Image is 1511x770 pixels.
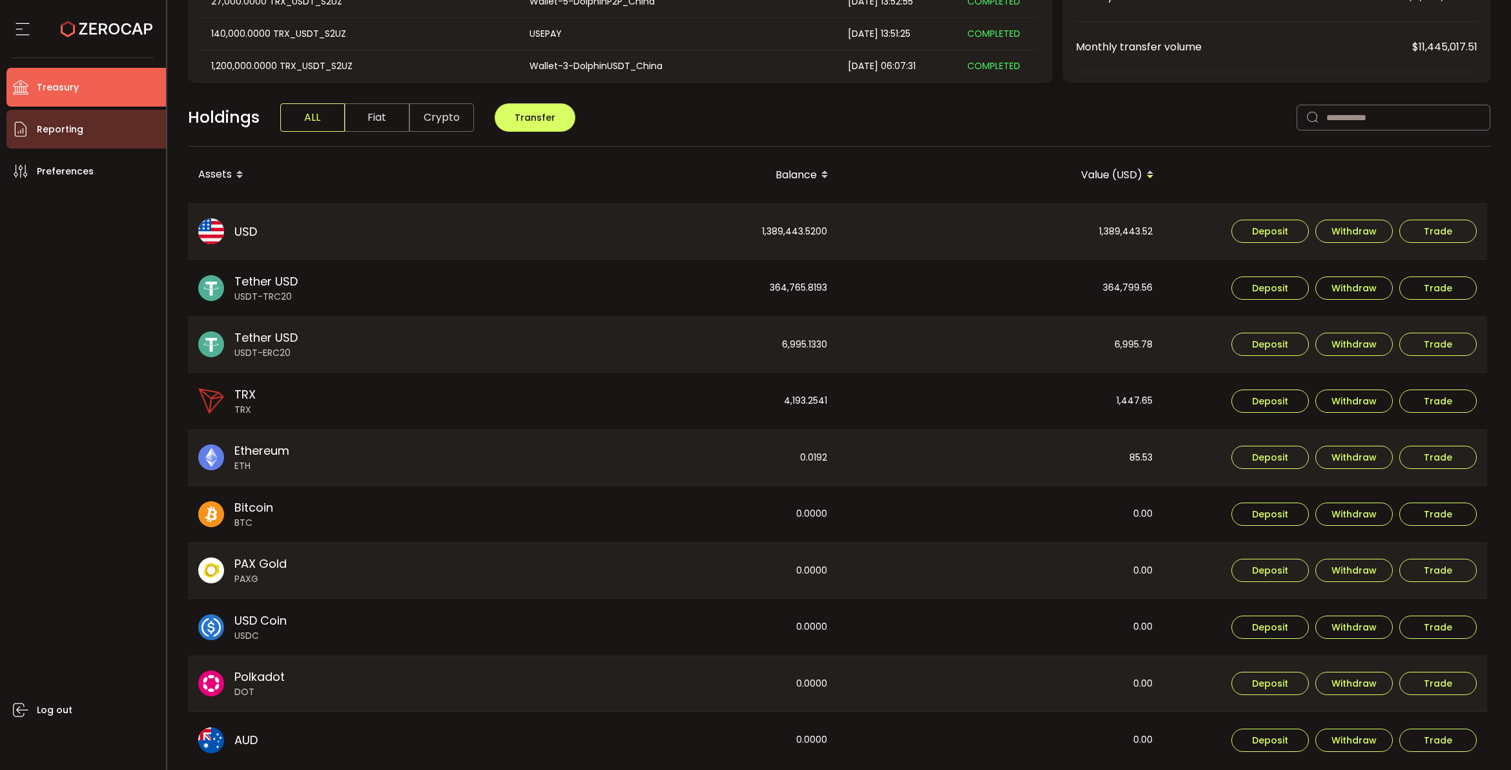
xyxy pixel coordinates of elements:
[1231,390,1309,413] button: Deposit
[234,442,289,459] span: Ethereum
[967,27,1020,40] span: COMPLETED
[839,373,1163,430] div: 1,447.65
[409,103,474,132] span: Crypto
[1231,333,1309,356] button: Deposit
[234,555,287,572] span: PAX Gold
[513,712,838,769] div: 0.0000
[198,388,224,414] img: trx_portfolio.png
[234,499,273,516] span: Bitcoin
[1399,390,1477,413] button: Trade
[1231,446,1309,469] button: Deposit
[201,26,518,41] div: 140,000.0000 TRX_USDT_S2UZ
[1424,566,1452,575] span: Trade
[513,486,838,543] div: 0.0000
[234,668,285,685] span: Polkadot
[513,599,838,656] div: 0.0000
[839,204,1163,260] div: 1,389,443.52
[234,685,285,699] span: DOT
[839,712,1163,769] div: 0.00
[345,103,409,132] span: Fiat
[1331,679,1377,688] span: Withdraw
[519,26,836,41] div: USEPAY
[1399,446,1477,469] button: Trade
[1252,623,1288,632] span: Deposit
[1331,340,1377,349] span: Withdraw
[838,26,957,41] div: [DATE] 13:51:25
[513,204,838,260] div: 1,389,443.5200
[1399,503,1477,526] button: Trade
[234,459,289,473] span: ETH
[1399,729,1477,752] button: Trade
[1424,453,1452,462] span: Trade
[839,317,1163,373] div: 6,995.78
[1252,510,1288,519] span: Deposit
[1331,736,1377,745] span: Withdraw
[1315,559,1393,582] button: Withdraw
[234,386,256,403] span: TRX
[1399,333,1477,356] button: Trade
[1399,559,1477,582] button: Trade
[198,671,224,696] img: dot_portfolio.svg
[513,543,838,599] div: 0.0000
[515,111,555,124] span: Transfer
[839,486,1163,543] div: 0.00
[198,557,224,583] img: paxg_portfolio.svg
[198,501,224,527] img: btc_portfolio.svg
[513,373,838,430] div: 4,193.2541
[234,403,256,417] span: TRX
[513,430,838,486] div: 0.0192
[839,543,1163,599] div: 0.00
[513,656,838,712] div: 0.0000
[1252,453,1288,462] span: Deposit
[1331,227,1377,236] span: Withdraw
[198,727,224,753] img: aud_portfolio.svg
[37,120,83,139] span: Reporting
[234,273,298,290] span: Tether USD
[1252,736,1288,745] span: Deposit
[1424,284,1452,293] span: Trade
[1231,672,1309,695] button: Deposit
[234,290,298,304] span: USDT-TRC20
[1399,616,1477,639] button: Trade
[198,275,224,301] img: usdt_portfolio.svg
[198,444,224,470] img: eth_portfolio.svg
[1331,623,1377,632] span: Withdraw
[1231,729,1309,752] button: Deposit
[1424,623,1452,632] span: Trade
[1315,672,1393,695] button: Withdraw
[838,59,957,74] div: [DATE] 06:07:31
[1231,276,1309,300] button: Deposit
[513,260,838,317] div: 364,765.8193
[1076,39,1412,55] span: Monthly transfer volume
[1399,672,1477,695] button: Trade
[1252,566,1288,575] span: Deposit
[1424,340,1452,349] span: Trade
[234,329,298,346] span: Tether USD
[1424,679,1452,688] span: Trade
[495,103,575,132] button: Transfer
[234,572,287,586] span: PAXG
[234,731,258,749] span: AUD
[37,162,94,181] span: Preferences
[1424,510,1452,519] span: Trade
[1331,397,1377,406] span: Withdraw
[1331,284,1377,293] span: Withdraw
[1315,390,1393,413] button: Withdraw
[1399,220,1477,243] button: Trade
[234,346,298,360] span: USDT-ERC20
[1424,397,1452,406] span: Trade
[1399,276,1477,300] button: Trade
[1446,708,1511,770] div: Chat Widget
[1315,333,1393,356] button: Withdraw
[234,223,257,240] span: USD
[1331,510,1377,519] span: Withdraw
[1252,340,1288,349] span: Deposit
[188,105,260,130] span: Holdings
[1412,39,1477,55] span: $11,445,017.51
[1231,220,1309,243] button: Deposit
[198,614,224,640] img: usdc_portfolio.svg
[1315,616,1393,639] button: Withdraw
[1424,736,1452,745] span: Trade
[37,701,72,720] span: Log out
[1331,453,1377,462] span: Withdraw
